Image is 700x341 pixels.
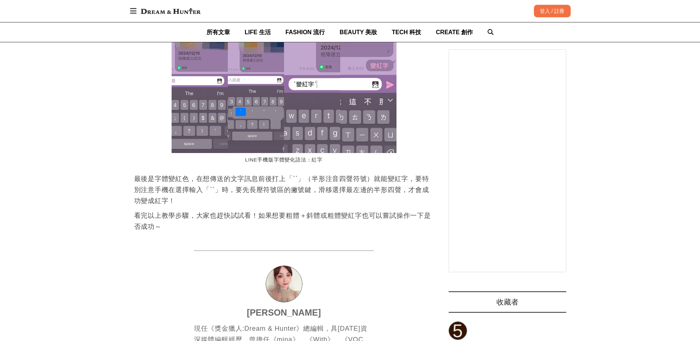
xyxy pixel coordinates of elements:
span: 收藏者 [496,298,518,306]
a: LIFE 生活 [245,22,271,42]
p: 看完以上教學步驟，大家也趕快試試看！如果想要粗體＋斜體或粗體變紅字也可以嘗試操作一下是否成功～ [134,210,434,232]
span: TECH 科技 [392,29,421,35]
span: BEAUTY 美妝 [340,29,377,35]
a: CREATE 創作 [436,22,473,42]
img: Dream & Hunter [137,4,204,18]
span: CREATE 創作 [436,29,473,35]
a: FASHION 流行 [286,22,325,42]
a: 所有文章 [207,22,230,42]
div: 登入 / 註冊 [534,5,571,17]
a: TECH 科技 [392,22,421,42]
img: Avatar [266,266,302,302]
figcaption: LINE手機版字體變化語法：紅字 [172,153,396,167]
span: 所有文章 [207,29,230,35]
a: Avatar [266,266,302,302]
a: 5 [449,322,467,340]
p: 最後是字體變紅色，在想傳送的文字訊息前後打上「``」（半形注音四聲符號）就能變紅字，要特別注意手機在選擇輸入「``」時，要先長壓符號區的撇號鍵，滑移選擇最左邊的半形四聲，才會成功變成紅字！ [134,173,434,206]
a: [PERSON_NAME] [247,306,321,319]
a: BEAUTY 美妝 [340,22,377,42]
span: LIFE 生活 [245,29,271,35]
span: FASHION 流行 [286,29,325,35]
img: LINE手機版字體變化語法：紅字 [172,26,396,153]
